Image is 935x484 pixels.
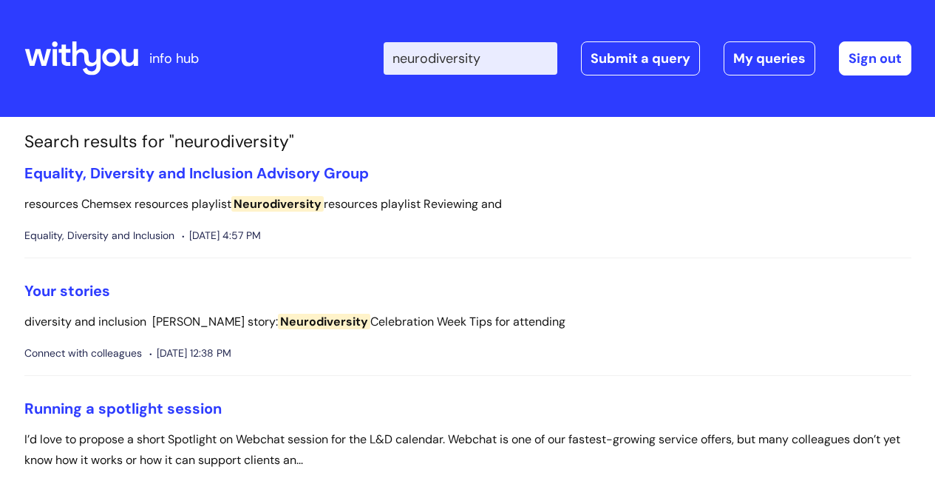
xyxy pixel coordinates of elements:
[24,194,911,215] p: resources Chemsex resources playlist resources playlist Reviewing and
[149,47,199,70] p: info hub
[149,344,231,363] span: [DATE] 12:38 PM
[724,41,815,75] a: My queries
[24,344,142,363] span: Connect with colleagues
[581,41,700,75] a: Submit a query
[384,42,557,75] input: Search
[182,226,261,245] span: [DATE] 4:57 PM
[24,164,369,183] a: Equality, Diversity and Inclusion Advisory Group
[384,41,911,75] div: | -
[24,226,174,245] span: Equality, Diversity and Inclusion
[24,399,222,418] a: Running a spotlight session
[839,41,911,75] a: Sign out
[24,281,110,300] a: Your stories
[278,314,370,329] span: Neurodiversity
[24,132,911,152] h1: Search results for "neurodiversity"
[24,429,911,472] p: I’d love to propose a short Spotlight on Webchat session for the L&D calendar. Webchat is one of ...
[24,312,911,333] p: diversity and inclusion [PERSON_NAME] story: Celebration Week Tips for attending
[231,196,324,212] span: Neurodiversity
